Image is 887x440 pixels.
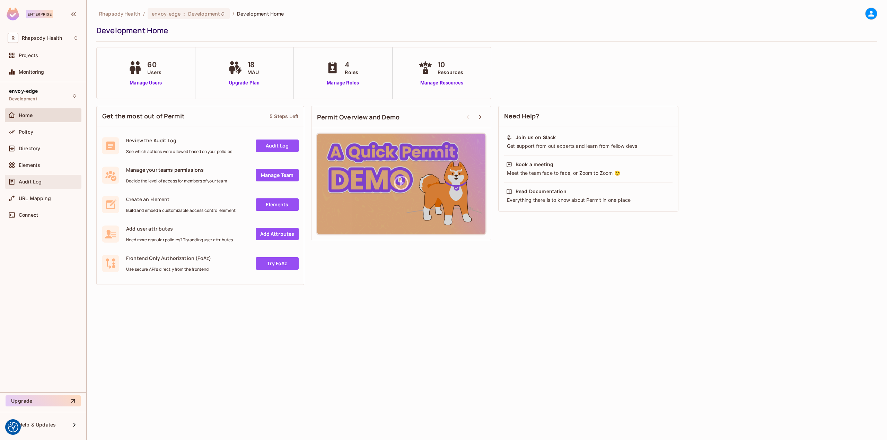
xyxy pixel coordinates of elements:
[19,129,33,135] span: Policy
[256,140,299,152] a: Audit Log
[8,422,18,432] button: Consent Preferences
[19,69,44,75] span: Monitoring
[19,113,33,118] span: Home
[8,422,18,432] img: Revisit consent button
[126,208,236,213] span: Build and embed a customizable access control element
[126,237,233,243] span: Need more granular policies? Try adding user attributes
[247,60,259,70] span: 18
[19,146,40,151] span: Directory
[227,79,262,87] a: Upgrade Plan
[516,161,553,168] div: Book a meeting
[126,149,232,154] span: See which actions were allowed based on your policies
[232,10,234,17] li: /
[96,25,874,36] div: Development Home
[8,33,18,43] span: R
[7,8,19,20] img: SReyMgAAAABJRU5ErkJggg==
[19,179,42,185] span: Audit Log
[19,162,40,168] span: Elements
[516,134,556,141] div: Join us on Slack
[256,228,299,240] a: Add Attrbutes
[147,69,161,76] span: Users
[256,257,299,270] a: Try FoAz
[256,169,299,181] a: Manage Team
[22,35,62,41] span: Workspace: Rhapsody Health
[126,167,227,173] span: Manage your teams permissions
[126,79,165,87] a: Manage Users
[506,197,670,204] div: Everything there is to know about Permit in one place
[6,395,81,406] button: Upgrade
[247,69,259,76] span: MAU
[438,60,463,70] span: 10
[183,11,185,17] span: :
[126,225,233,232] span: Add user attributes
[345,60,358,70] span: 4
[126,137,232,144] span: Review the Audit Log
[19,422,56,428] span: Help & Updates
[99,10,140,17] span: the active workspace
[102,112,185,120] span: Get the most out of Permit
[126,178,227,184] span: Decide the level of access for members of your team
[126,255,211,261] span: Frontend Only Authorization (FoAz)
[126,196,236,203] span: Create an Element
[345,69,358,76] span: Roles
[152,10,181,17] span: envoy-edge
[504,112,539,120] span: Need Help?
[126,267,211,272] span: Use secure API's directly from the frontend
[9,96,37,102] span: Development
[506,143,670,150] div: Get support from out experts and learn from fellow devs
[324,79,362,87] a: Manage Roles
[147,60,161,70] span: 60
[270,113,298,119] div: 5 Steps Left
[237,10,284,17] span: Development Home
[9,88,38,94] span: envoy-edge
[26,10,53,18] div: Enterprise
[506,170,670,177] div: Meet the team face to face, or Zoom to Zoom 😉
[143,10,145,17] li: /
[256,198,299,211] a: Elements
[438,69,463,76] span: Resources
[19,53,38,58] span: Projects
[188,10,220,17] span: Development
[19,196,51,201] span: URL Mapping
[417,79,467,87] a: Manage Resources
[317,113,400,122] span: Permit Overview and Demo
[19,212,38,218] span: Connect
[516,188,567,195] div: Read Documentation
